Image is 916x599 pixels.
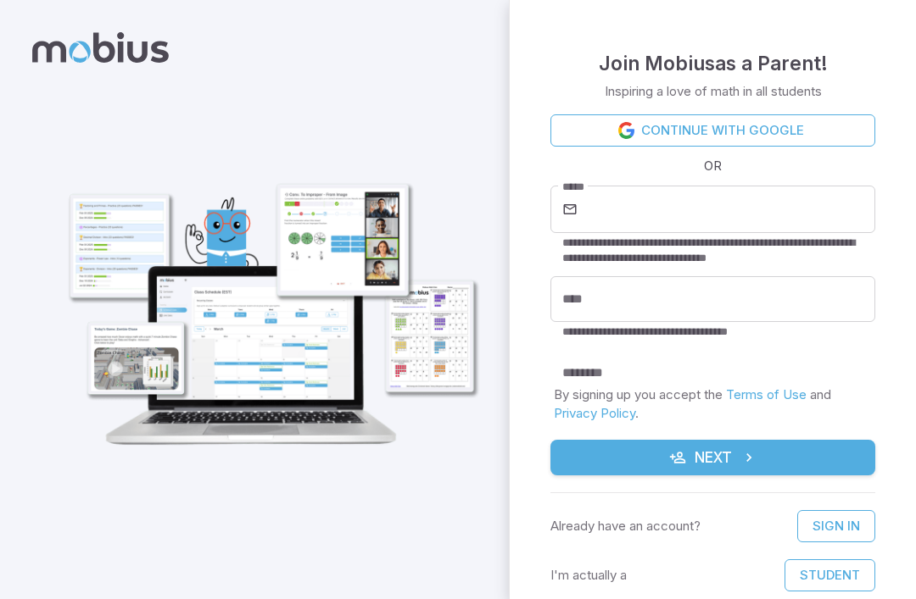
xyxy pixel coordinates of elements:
p: I'm actually a [550,566,627,585]
h4: Join Mobius as a Parent ! [599,48,828,79]
p: By signing up you accept the and . [554,385,872,423]
button: Next [550,440,875,475]
p: Inspiring a love of math in all students [605,82,822,101]
img: parent_1-illustration [47,136,489,458]
span: OR [700,157,726,175]
a: Continue with Google [550,114,875,147]
a: Sign In [797,510,875,542]
a: Terms of Use [726,386,807,402]
a: Privacy Policy [554,405,635,421]
p: Already have an account? [550,517,701,535]
button: Student [785,559,875,591]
